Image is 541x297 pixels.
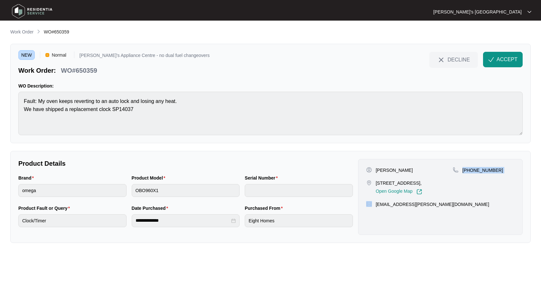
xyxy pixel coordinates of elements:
[416,189,422,195] img: Link-External
[18,50,35,60] span: NEW
[10,2,55,21] img: residentia service logo
[376,180,422,186] p: [STREET_ADDRESS],
[462,167,503,173] p: [PHONE_NUMBER]
[36,29,41,34] img: chevron-right
[366,167,372,173] img: user-pin
[132,205,171,211] label: Date Purchased
[376,201,489,208] p: [EMAIL_ADDRESS][PERSON_NAME][DOMAIN_NAME]
[80,53,210,60] p: [PERSON_NAME]'s Appliance Centre - no dual fuel changeovers
[18,184,127,197] input: Brand
[132,175,168,181] label: Product Model
[245,184,353,197] input: Serial Number
[132,184,240,197] input: Product Model
[453,167,459,173] img: map-pin
[245,205,285,211] label: Purchased From
[18,159,353,168] p: Product Details
[527,10,531,14] img: dropdown arrow
[429,52,478,67] button: close-IconDECLINE
[18,175,36,181] label: Brand
[497,56,517,63] span: ACCEPT
[45,53,49,57] img: Vercel Logo
[18,83,523,89] p: WO Description:
[433,9,522,15] p: [PERSON_NAME]'s [GEOGRAPHIC_DATA]
[18,205,72,211] label: Product Fault or Query
[483,52,523,67] button: check-IconACCEPT
[245,175,280,181] label: Serial Number
[488,57,494,62] img: check-Icon
[10,29,33,35] p: Work Order
[366,201,372,207] img: map-pin
[61,66,97,75] p: WO#650359
[18,92,523,135] textarea: Fault: My oven keeps reverting to an auto lock and losing any heat. We have shipped a replacement...
[366,180,372,186] img: map-pin
[376,189,422,195] a: Open Google Map
[437,56,445,64] img: close-Icon
[376,167,413,173] p: [PERSON_NAME]
[136,217,230,224] input: Date Purchased
[9,29,35,36] a: Work Order
[44,29,69,34] span: WO#650359
[18,66,56,75] p: Work Order:
[49,50,69,60] span: Normal
[245,214,353,227] input: Purchased From
[448,56,470,63] span: DECLINE
[18,214,127,227] input: Product Fault or Query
